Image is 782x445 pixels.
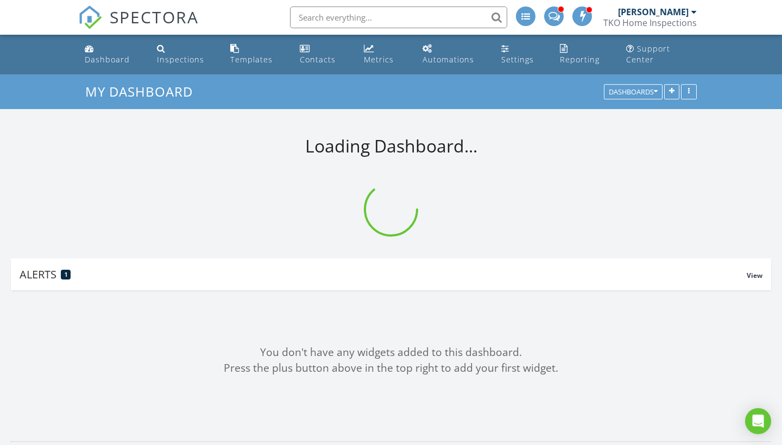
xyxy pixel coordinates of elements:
div: Press the plus button above in the top right to add your first widget. [11,360,771,376]
a: My Dashboard [85,82,202,100]
div: Open Intercom Messenger [745,408,771,434]
a: Contacts [295,39,351,70]
a: Dashboard [80,39,144,70]
a: Reporting [556,39,613,70]
div: Metrics [364,54,394,65]
a: Metrics [360,39,409,70]
div: Support Center [626,43,670,65]
a: Inspections [153,39,218,70]
button: Dashboards [604,85,663,100]
a: SPECTORA [78,15,199,37]
div: Alerts [20,267,747,282]
span: View [747,271,762,280]
input: Search everything... [290,7,507,28]
a: Templates [226,39,287,70]
span: 1 [65,271,67,278]
a: Automations (Advanced) [418,39,488,70]
div: Contacts [300,54,336,65]
span: SPECTORA [110,5,199,28]
div: Inspections [157,54,204,65]
div: You don't have any widgets added to this dashboard. [11,345,771,360]
div: Dashboards [609,88,658,96]
div: [PERSON_NAME] [618,7,689,17]
div: Settings [501,54,534,65]
img: The Best Home Inspection Software - Spectora [78,5,102,29]
div: Dashboard [85,54,130,65]
div: Automations [422,54,474,65]
a: Support Center [622,39,702,70]
div: Templates [230,54,273,65]
div: TKO Home Inspections [603,17,697,28]
div: Reporting [560,54,600,65]
a: Settings [497,39,547,70]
